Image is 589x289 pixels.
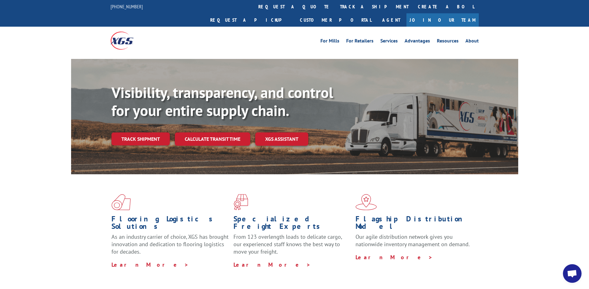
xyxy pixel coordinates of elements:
[111,3,143,10] a: [PHONE_NUMBER]
[356,254,433,261] a: Learn More >
[320,38,339,45] a: For Mills
[233,194,248,210] img: xgs-icon-focused-on-flooring-red
[376,13,406,27] a: Agent
[563,264,582,283] div: Open chat
[175,132,250,146] a: Calculate transit time
[111,132,170,145] a: Track shipment
[346,38,374,45] a: For Retailers
[356,233,470,248] span: Our agile distribution network gives you nationwide inventory management on demand.
[233,215,351,233] h1: Specialized Freight Experts
[356,194,377,210] img: xgs-icon-flagship-distribution-model-red
[295,13,376,27] a: Customer Portal
[255,132,308,146] a: XGS ASSISTANT
[111,233,229,255] span: As an industry carrier of choice, XGS has brought innovation and dedication to flooring logistics...
[111,194,131,210] img: xgs-icon-total-supply-chain-intelligence-red
[437,38,459,45] a: Resources
[111,215,229,233] h1: Flooring Logistics Solutions
[233,261,311,268] a: Learn More >
[206,13,295,27] a: Request a pickup
[111,261,189,268] a: Learn More >
[406,13,479,27] a: Join Our Team
[233,233,351,261] p: From 123 overlength loads to delicate cargo, our experienced staff knows the best way to move you...
[356,215,473,233] h1: Flagship Distribution Model
[405,38,430,45] a: Advantages
[465,38,479,45] a: About
[380,38,398,45] a: Services
[111,83,333,120] b: Visibility, transparency, and control for your entire supply chain.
